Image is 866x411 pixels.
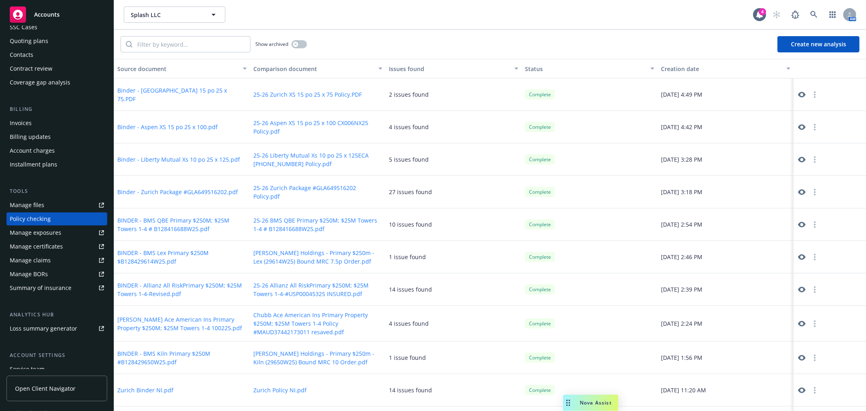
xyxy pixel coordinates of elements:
a: Contract review [6,62,107,75]
div: [DATE] 11:20 AM [658,374,794,407]
button: BINDER - BMS Kiln Primary $250M #B128429650W25.pdf [117,349,247,366]
div: 4 [759,8,766,15]
div: [DATE] 1:56 PM [658,342,794,374]
div: [DATE] 4:42 PM [658,111,794,143]
div: Complete [525,89,555,100]
div: Policy checking [10,212,51,225]
div: Complete [525,219,555,229]
input: Filter by keyword... [132,37,250,52]
div: [DATE] 2:39 PM [658,273,794,306]
div: Contacts [10,48,33,61]
div: 10 issues found [389,220,432,229]
div: Service team [10,363,45,376]
button: Creation date [658,59,794,78]
div: Manage certificates [10,240,63,253]
div: Drag to move [563,395,573,411]
div: 27 issues found [389,188,432,196]
span: Show archived [255,41,288,48]
button: 25-26 Liberty Mutual Xs 10 po 25 x 125ECA [PHONE_NUMBER] Policy.pdf [253,151,383,168]
a: Search [806,6,822,23]
a: Manage certificates [6,240,107,253]
a: Manage files [6,199,107,212]
div: SSC Cases [10,21,37,34]
a: Start snowing [769,6,785,23]
div: Coverage gap analysis [10,76,70,89]
a: Manage BORs [6,268,107,281]
div: Source document [117,65,238,73]
button: Source document [114,59,250,78]
div: [DATE] 3:28 PM [658,143,794,176]
a: Manage claims [6,254,107,267]
button: Zurich Policy NI.pdf [253,386,307,394]
a: Accounts [6,3,107,26]
div: Billing [6,105,107,113]
button: [PERSON_NAME] Ace American Ins Primary Property $250M; $25M Towers 1-4 100225.pdf [117,315,247,332]
div: [DATE] 2:46 PM [658,241,794,273]
div: Comparison document [253,65,374,73]
div: Invoices [10,117,32,130]
div: Complete [525,187,555,197]
div: [DATE] 4:49 PM [658,78,794,111]
div: [DATE] 3:18 PM [658,176,794,208]
a: Account charges [6,144,107,157]
button: 25-26 Aspen XS 15 po 25 x 100 CX006NX25 Policy.pdf [253,119,383,136]
button: Create new analysis [777,36,860,52]
a: Quoting plans [6,35,107,48]
button: [PERSON_NAME] Holdings - Primary $250m - Lex (29614W25) Bound MRC 7.5p Order.pdf [253,249,383,266]
div: Complete [525,252,555,262]
div: Installment plans [10,158,57,171]
button: Binder - Aspen XS 15 po 25 x 100.pdf [117,123,218,131]
button: 25-26 Zurich Package #GLA649516202 Policy.pdf [253,184,383,201]
a: Policy checking [6,212,107,225]
button: BINDER - BMS QBE Primary $250M; $25M Towers 1-4 # B128416688W25.pdf [117,216,247,233]
div: Account settings [6,351,107,359]
div: Creation date [661,65,782,73]
button: Issues found [386,59,522,78]
span: Nova Assist [580,399,612,406]
div: 5 issues found [389,155,429,164]
button: Binder - Liberty Mutual Xs 10 po 25 x 125.pdf [117,155,240,164]
div: 2 issues found [389,90,429,99]
div: Complete [525,385,555,395]
a: Invoices [6,117,107,130]
a: Billing updates [6,130,107,143]
div: Loss summary generator [10,322,77,335]
button: Chubb Ace American Ins Primary Property $250M; $25M Towers 1-4 Policy #MAUD37442173011 resaved.pdf [253,311,383,336]
div: 1 issue found [389,253,426,261]
div: Complete [525,318,555,329]
div: [DATE] 2:54 PM [658,208,794,241]
div: Complete [525,154,555,164]
div: Complete [525,122,555,132]
a: Installment plans [6,158,107,171]
div: Status [525,65,646,73]
button: [PERSON_NAME] Holdings - Primary $250m - Kiln (29650W25) Bound MRC 10 Order.pdf [253,349,383,366]
div: 4 issues found [389,123,429,131]
button: 25-26 Allianz All RiskPrimary $250M; $25M Towers 1-4-#USP00045325 INSURED.pdf [253,281,383,298]
a: Report a Bug [787,6,803,23]
span: Splash LLC [131,11,201,19]
div: Manage claims [10,254,51,267]
a: SSC Cases [6,21,107,34]
div: Manage BORs [10,268,48,281]
button: Zurich Binder NI.pdf [117,386,173,394]
a: Loss summary generator [6,322,107,335]
button: Comparison document [250,59,386,78]
button: Binder - [GEOGRAPHIC_DATA] 15 po 25 x 75.PDF [117,86,247,103]
button: 25-26 Zurich XS 15 po 25 x 75 Policy.PDF [253,90,362,99]
div: 4 issues found [389,319,429,328]
div: [DATE] 2:24 PM [658,306,794,342]
a: Contacts [6,48,107,61]
div: Summary of insurance [10,281,71,294]
div: 1 issue found [389,353,426,362]
a: Switch app [825,6,841,23]
a: Summary of insurance [6,281,107,294]
div: Billing updates [10,130,51,143]
button: Nova Assist [563,395,618,411]
a: Manage exposures [6,226,107,239]
button: BINDER - Allianz All RiskPrimary $250M; $25M Towers 1-4-Revised.pdf [117,281,247,298]
button: BINDER - BMS Lex Primary $250M $B128429614W25.pdf [117,249,247,266]
a: Coverage gap analysis [6,76,107,89]
div: Tools [6,187,107,195]
div: Complete [525,353,555,363]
